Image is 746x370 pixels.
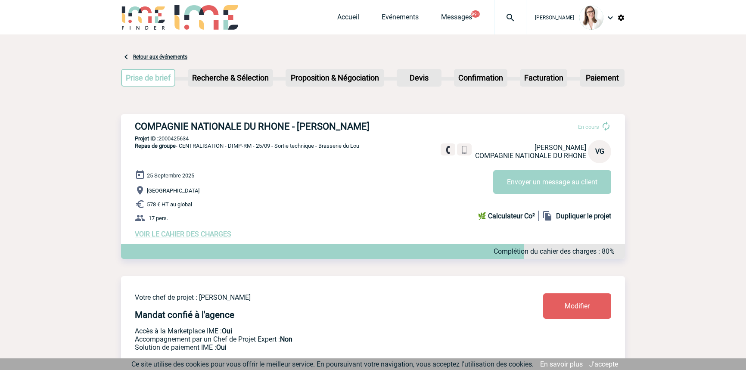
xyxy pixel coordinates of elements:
a: En savoir plus [540,360,583,368]
p: Recherche & Sélection [189,70,272,86]
b: Oui [216,343,227,351]
span: - CENTRALISATION - DIMP-RM - 25/09 - Sortie technique - Brasserie du Lou [135,143,359,149]
span: COMPAGNIE NATIONALE DU RHONE [475,152,586,160]
h3: COMPAGNIE NATIONALE DU RHONE - [PERSON_NAME] [135,121,393,132]
span: 25 Septembre 2025 [147,172,194,179]
h4: Mandat confié à l'agence [135,310,234,320]
span: VG [595,147,604,155]
a: J'accepte [589,360,618,368]
p: Accès à la Marketplace IME : [135,327,492,335]
a: VOIR LE CAHIER DES CHARGES [135,230,231,238]
span: [PERSON_NAME] [535,15,574,21]
b: Dupliquer le projet [556,212,611,220]
button: 99+ [471,10,480,18]
p: 2000425634 [121,135,625,142]
p: Prestation payante [135,335,492,343]
a: Retour aux événements [133,54,187,60]
span: [GEOGRAPHIC_DATA] [147,187,199,194]
a: Accueil [337,13,359,25]
img: file_copy-black-24dp.png [542,211,553,221]
img: 122719-0.jpg [579,6,603,30]
span: [PERSON_NAME] [535,143,586,152]
span: En cours [578,124,599,130]
a: 🌿 Calculateur Co² [478,211,539,221]
span: Modifier [565,302,590,310]
button: Envoyer un message au client [493,170,611,194]
b: 🌿 Calculateur Co² [478,212,535,220]
p: Prise de brief [122,70,174,86]
a: Evénements [382,13,419,25]
span: Ce site utilise des cookies pour vous offrir le meilleur service. En poursuivant votre navigation... [131,360,534,368]
b: Oui [222,327,232,335]
span: Repas de groupe [135,143,176,149]
span: 578 € HT au global [147,201,192,208]
span: 17 pers. [149,215,168,221]
p: Paiement [581,70,624,86]
b: Non [280,335,292,343]
p: Confirmation [455,70,507,86]
b: Projet ID : [135,135,159,142]
p: Facturation [521,70,567,86]
img: IME-Finder [121,5,166,30]
p: Proposition & Négociation [286,70,383,86]
img: fixe.png [444,146,452,154]
a: Messages [441,13,472,25]
p: Devis [398,70,441,86]
p: Votre chef de projet : [PERSON_NAME] [135,293,492,302]
img: portable.png [460,146,468,154]
p: Conformité aux process achat client, Prise en charge de la facturation, Mutualisation de plusieur... [135,343,492,351]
